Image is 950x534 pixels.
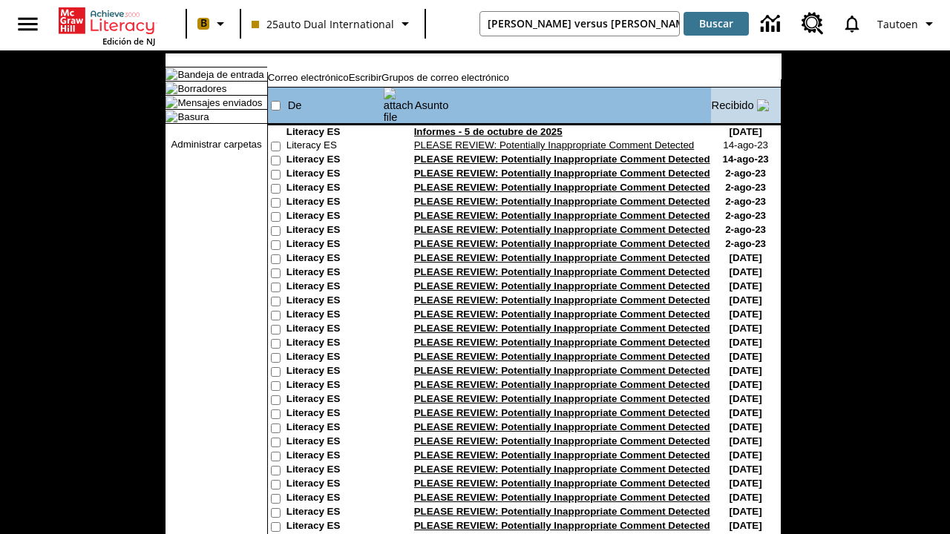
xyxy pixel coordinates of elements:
[59,4,155,47] div: Portada
[286,126,383,139] td: Literacy ES
[414,252,710,263] a: PLEASE REVIEW: Potentially Inappropriate Comment Detected
[730,449,762,461] nobr: [DATE]
[723,139,768,151] nobr: 14-ago-23
[286,492,383,506] td: Literacy ES
[286,337,383,351] td: Literacy ES
[730,126,762,137] nobr: [DATE]
[730,309,762,320] nobr: [DATE]
[730,520,762,531] nobr: [DATE]
[725,210,766,221] nobr: 2-ago-23
[730,421,762,432] nobr: [DATE]
[722,154,768,165] nobr: 14-ago-23
[288,99,302,111] a: De
[286,464,383,478] td: Literacy ES
[725,196,766,207] nobr: 2-ago-23
[286,407,383,421] td: Literacy ES
[200,14,207,33] span: B
[730,492,762,503] nobr: [DATE]
[166,111,177,122] img: folder_icon.gif
[177,69,263,80] a: Bandeja de entrada
[480,12,680,36] input: Buscar campo
[414,492,710,503] a: PLEASE REVIEW: Potentially Inappropriate Comment Detected
[286,224,383,238] td: Literacy ES
[730,464,762,475] nobr: [DATE]
[252,16,394,32] span: 25auto Dual International
[166,82,177,94] img: folder_icon.gif
[414,154,710,165] a: PLEASE REVIEW: Potentially Inappropriate Comment Detected
[730,337,762,348] nobr: [DATE]
[730,323,762,334] nobr: [DATE]
[684,12,749,36] button: Buscar
[286,365,383,379] td: Literacy ES
[833,4,871,43] a: Notificaciones
[166,96,177,108] img: folder_icon.gif
[730,252,762,263] nobr: [DATE]
[730,435,762,446] nobr: [DATE]
[286,351,383,365] td: Literacy ES
[414,196,710,207] a: PLEASE REVIEW: Potentially Inappropriate Comment Detected
[730,393,762,404] nobr: [DATE]
[414,520,710,531] a: PLEASE REVIEW: Potentially Inappropriate Comment Detected
[414,323,710,334] a: PLEASE REVIEW: Potentially Inappropriate Comment Detected
[414,168,710,179] a: PLEASE REVIEW: Potentially Inappropriate Comment Detected
[171,139,261,150] a: Administrar carpetas
[730,506,762,517] nobr: [DATE]
[246,10,420,37] button: Clase: 25auto Dual International, Selecciona una clase
[793,4,833,44] a: Centro de recursos, Se abrirá en una pestaña nueva.
[414,407,710,418] a: PLEASE REVIEW: Potentially Inappropriate Comment Detected
[286,168,383,182] td: Literacy ES
[6,2,50,46] button: Abrir el menú lateral
[414,478,710,489] a: PLEASE REVIEW: Potentially Inappropriate Comment Detected
[286,449,383,464] td: Literacy ES
[414,421,710,432] a: PLEASE REVIEW: Potentially Inappropriate Comment Detected
[414,464,710,475] a: PLEASE REVIEW: Potentially Inappropriate Comment Detected
[286,478,383,492] td: Literacy ES
[757,99,769,111] img: arrow_down.gif
[730,407,762,418] nobr: [DATE]
[286,294,383,309] td: Literacy ES
[286,379,383,393] td: Literacy ES
[415,99,449,111] a: Asunto
[752,4,793,44] a: Centro de información
[414,280,710,291] a: PLEASE REVIEW: Potentially Inappropriate Comment Detected
[414,309,710,320] a: PLEASE REVIEW: Potentially Inappropriate Comment Detected
[414,393,710,404] a: PLEASE REVIEW: Potentially Inappropriate Comment Detected
[712,99,754,111] a: Recibido
[414,506,710,517] a: PLEASE REVIEW: Potentially Inappropriate Comment Detected
[286,520,383,534] td: Literacy ES
[177,111,209,122] a: Basura
[349,72,381,83] a: Escribir
[414,266,710,277] a: PLEASE REVIEW: Potentially Inappropriate Comment Detected
[414,449,710,461] a: PLEASE REVIEW: Potentially Inappropriate Comment Detected
[286,139,383,154] td: Literacy ES
[286,506,383,520] td: Literacy ES
[730,266,762,277] nobr: [DATE]
[286,196,383,210] td: Literacy ES
[871,10,944,37] button: Perfil/Configuración
[286,393,383,407] td: Literacy ES
[286,435,383,449] td: Literacy ES
[166,68,177,80] img: folder_icon_pick.gif
[877,16,918,32] span: Tautoen
[414,435,710,446] a: PLEASE REVIEW: Potentially Inappropriate Comment Detected
[725,224,766,235] nobr: 2-ago-23
[286,421,383,435] td: Literacy ES
[286,154,383,168] td: Literacy ES
[286,210,383,224] td: Literacy ES
[384,88,413,123] img: attach file
[414,337,710,348] a: PLEASE REVIEW: Potentially Inappropriate Comment Detected
[414,224,710,235] a: PLEASE REVIEW: Potentially Inappropriate Comment Detected
[414,294,710,306] a: PLEASE REVIEW: Potentially Inappropriate Comment Detected
[286,252,383,266] td: Literacy ES
[730,365,762,376] nobr: [DATE]
[725,182,766,193] nobr: 2-ago-23
[414,379,710,390] a: PLEASE REVIEW: Potentially Inappropriate Comment Detected
[730,379,762,390] nobr: [DATE]
[286,182,383,196] td: Literacy ES
[102,36,155,47] span: Edición de NJ
[414,365,710,376] a: PLEASE REVIEW: Potentially Inappropriate Comment Detected
[286,280,383,294] td: Literacy ES
[730,280,762,291] nobr: [DATE]
[286,309,383,323] td: Literacy ES
[381,72,509,83] a: Grupos de correo electrónico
